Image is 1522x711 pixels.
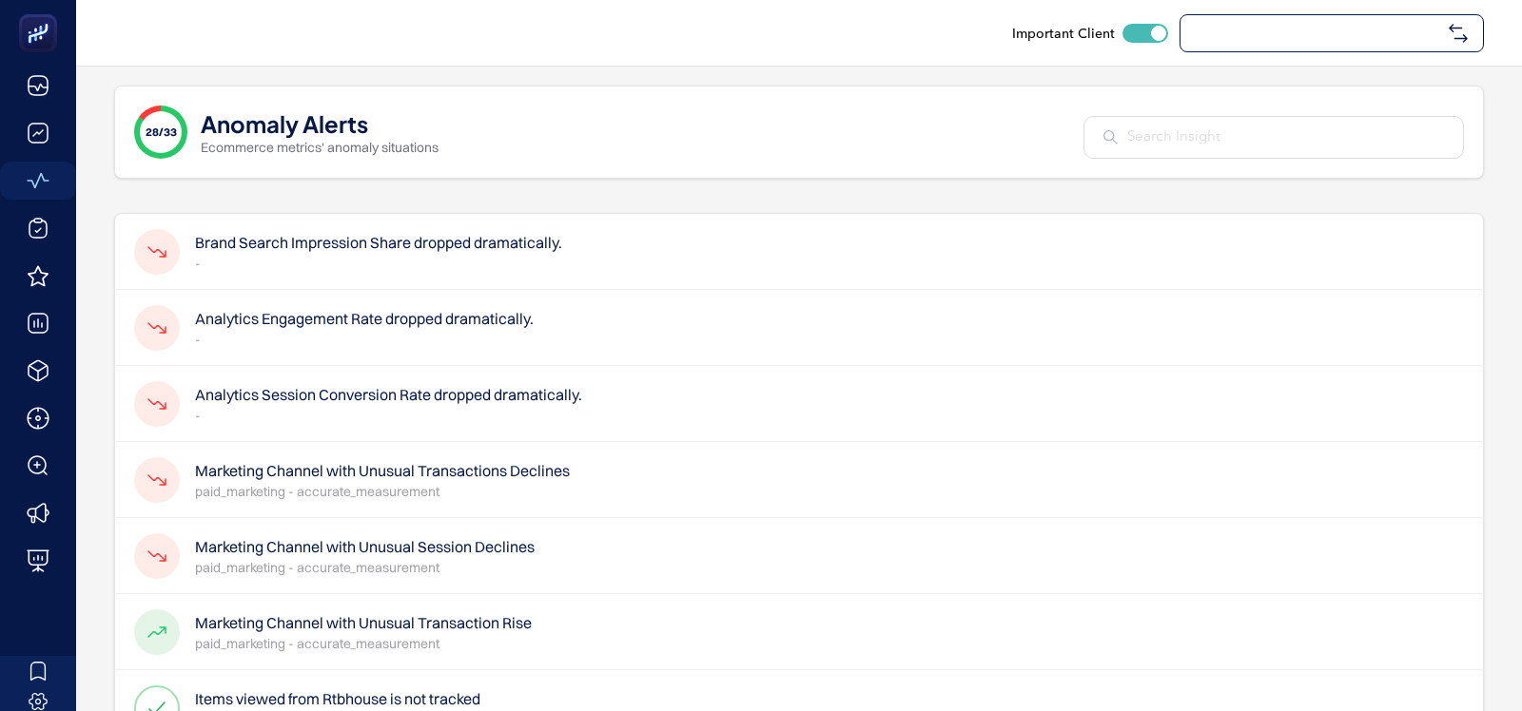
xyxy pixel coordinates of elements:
[195,231,562,254] h4: Brand Search Impression Share dropped dramatically.
[1012,24,1115,43] span: Important Client
[1449,24,1468,43] img: svg%3e
[195,558,535,577] p: paid_marketing - accurate_measurement
[195,330,534,349] p: -
[195,406,582,425] p: -
[1103,130,1118,144] img: Search Insight
[146,125,177,140] span: 28/33
[195,687,480,710] h4: Items viewed from Rtbhouse is not tracked
[195,383,582,406] h4: Analytics Session Conversion Rate dropped dramatically.
[195,482,570,501] p: paid_marketing - accurate_measurement
[195,535,535,558] h4: Marketing Channel with Unusual Session Declines
[195,634,532,653] p: paid_marketing - accurate_measurement
[1127,126,1444,148] input: Search Insight
[195,459,570,482] h4: Marketing Channel with Unusual Transactions Declines
[195,611,532,634] h4: Marketing Channel with Unusual Transaction Rise
[201,107,368,138] h1: Anomaly Alerts
[201,138,439,157] p: Ecommerce metrics' anomaly situations
[195,307,534,330] h4: Analytics Engagement Rate dropped dramatically.
[195,254,562,273] p: -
